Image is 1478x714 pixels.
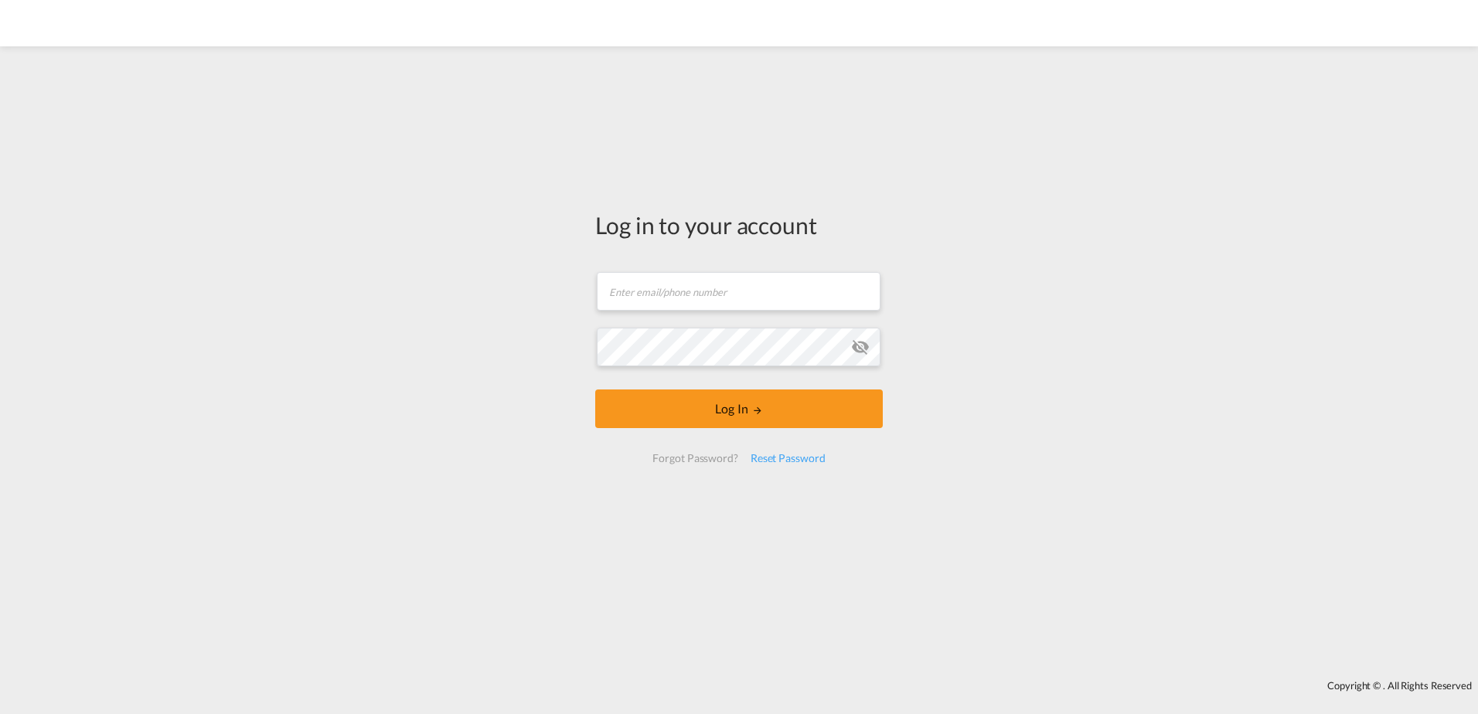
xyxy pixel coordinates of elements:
button: LOGIN [595,389,883,428]
div: Reset Password [744,444,832,472]
md-icon: icon-eye-off [851,338,870,356]
input: Enter email/phone number [597,272,880,311]
div: Log in to your account [595,209,883,241]
div: Forgot Password? [646,444,744,472]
